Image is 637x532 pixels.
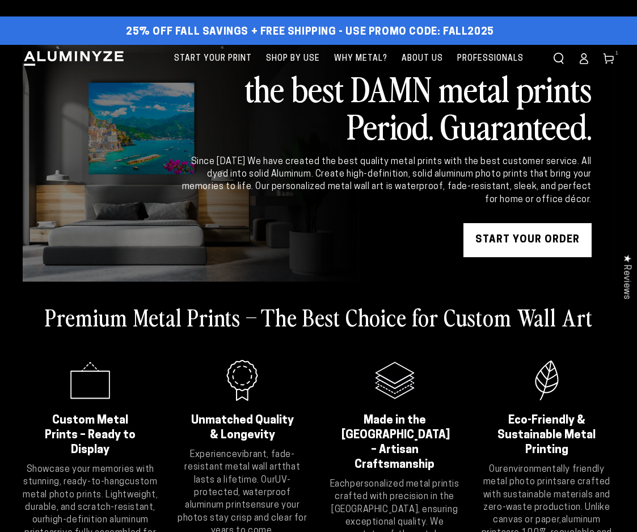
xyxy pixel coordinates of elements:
a: Professionals [452,45,529,73]
span: Why Metal? [334,52,387,66]
strong: personalized metal print [350,480,452,489]
h2: Made in the [GEOGRAPHIC_DATA] – Artisan Craftsmanship [341,413,448,472]
span: Professionals [457,52,524,66]
strong: vibrant, fade-resistant metal wall art [184,450,294,472]
h2: the best DAMN metal prints Period. Guaranteed. [180,69,592,144]
span: 1 [615,49,619,57]
a: Why Metal? [328,45,393,73]
h2: Eco-Friendly & Sustainable Metal Printing [493,413,600,458]
span: 25% off FALL Savings + Free Shipping - Use Promo Code: FALL2025 [126,26,494,39]
strong: UV-protected, waterproof aluminum prints [185,476,291,510]
h2: Unmatched Quality & Longevity [189,413,296,443]
h2: Custom Metal Prints – Ready to Display [37,413,144,458]
img: Aluminyze [23,50,125,67]
strong: custom metal photo prints [23,477,157,499]
a: Shop By Use [260,45,326,73]
div: Click to open Judge.me floating reviews tab [615,245,637,308]
a: About Us [396,45,449,73]
span: Start Your Print [174,52,252,66]
div: Since [DATE] We have created the best quality metal prints with the best customer service. All dy... [180,156,592,207]
a: START YOUR Order [463,223,592,257]
summary: Search our site [546,46,571,71]
span: About Us [402,52,443,66]
h2: Premium Metal Prints – The Best Choice for Custom Wall Art [45,302,593,332]
span: Shop By Use [266,52,320,66]
strong: environmentally friendly metal photo prints [483,465,605,487]
a: Start Your Print [168,45,258,73]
